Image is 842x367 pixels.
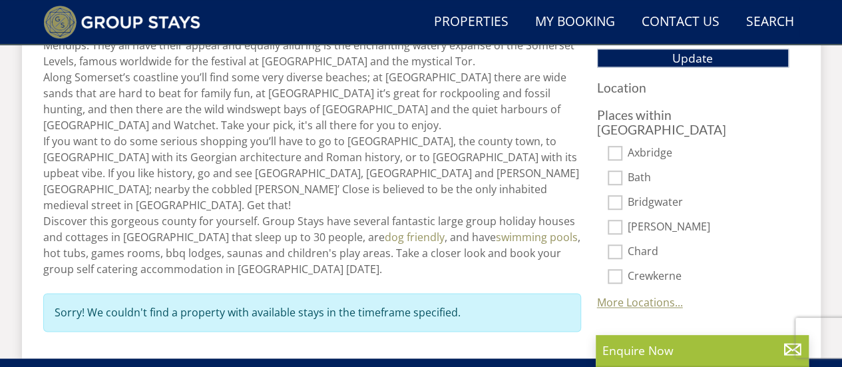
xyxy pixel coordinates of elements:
[429,7,514,37] a: Properties
[496,230,578,244] a: swimming pools
[597,108,789,136] h3: Places within [GEOGRAPHIC_DATA]
[628,270,789,284] label: Crewkerne
[628,171,789,186] label: Bath
[628,147,789,161] label: Axbridge
[597,81,789,95] h3: Location
[741,7,799,37] a: Search
[628,196,789,210] label: Bridgwater
[602,342,802,359] p: Enquire Now
[43,293,581,332] div: Sorry! We couldn't find a property with available stays in the timeframe specified.
[597,295,683,310] a: More Locations...
[636,7,725,37] a: Contact Us
[628,220,789,235] label: [PERSON_NAME]
[672,50,713,66] span: Update
[628,245,789,260] label: Chard
[597,49,789,67] button: Update
[530,7,620,37] a: My Booking
[43,5,201,39] img: Group Stays
[385,230,445,244] a: dog friendly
